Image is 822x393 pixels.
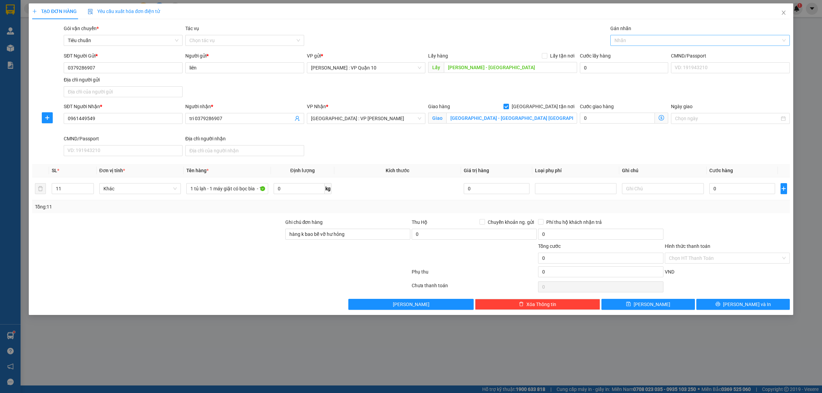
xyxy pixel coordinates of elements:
span: Thu Hộ [412,219,427,225]
div: Địa chỉ người nhận [185,135,304,142]
input: Cước giao hàng [580,113,655,124]
strong: PHIẾU DÁN LÊN HÀNG [48,3,138,12]
span: plus [781,186,787,191]
div: Phụ thu [411,268,537,280]
span: [PHONE_NUMBER] [3,15,52,27]
span: Tên hàng [186,168,209,173]
span: Phí thu hộ khách nhận trả [544,218,605,226]
input: Dọc đường [444,62,577,73]
span: Tiêu chuẩn [68,35,178,46]
span: plus [42,115,52,121]
span: Giá trị hàng [464,168,489,173]
label: Cước giao hàng [580,104,614,109]
span: CÔNG TY TNHH CHUYỂN PHÁT NHANH BẢO AN [54,15,137,27]
span: Lấy hàng [428,53,448,59]
span: VND [665,269,674,275]
span: Mã đơn: VP101408250001 [3,37,102,46]
input: 0 [464,183,530,194]
strong: CSKH: [19,15,36,21]
button: plus [42,112,53,123]
span: Cước hàng [709,168,733,173]
button: [PERSON_NAME] [348,299,473,310]
div: SĐT Người Gửi [64,52,183,60]
span: Đơn vị tính [99,168,125,173]
span: Hồ Chí Minh : VP Quận 10 [311,63,422,73]
span: SL [52,168,57,173]
span: 09:05:33 [DATE] [3,47,43,53]
label: Gán nhãn [610,26,631,31]
span: [PERSON_NAME] [634,301,670,308]
span: Xóa Thông tin [526,301,556,308]
span: Lấy tận nơi [547,52,577,60]
span: VP Nhận [307,104,326,109]
button: plus [781,183,787,194]
span: Lấy [428,62,444,73]
span: user-add [295,116,300,121]
th: Ghi chú [619,164,706,177]
label: Tác vụ [185,26,199,31]
span: Yêu cầu xuất hóa đơn điện tử [88,9,160,14]
input: Giao tận nơi [446,113,577,124]
span: delete [519,302,524,307]
label: Ghi chú đơn hàng [285,219,323,225]
label: Hình thức thanh toán [665,243,710,249]
label: Cước lấy hàng [580,53,611,59]
span: [GEOGRAPHIC_DATA] tận nơi [509,103,577,110]
input: Ghi chú đơn hàng [285,229,410,240]
button: printer[PERSON_NAME] và In [696,299,790,310]
div: Người gửi [185,52,304,60]
button: save[PERSON_NAME] [601,299,695,310]
div: CMND/Passport [671,52,790,60]
div: Người nhận [185,103,304,110]
span: Khác [103,183,177,194]
span: save [626,302,631,307]
span: kg [325,183,332,194]
div: SĐT Người Nhận [64,103,183,110]
span: [PERSON_NAME] và In [723,301,771,308]
span: Đà Nẵng : VP Thanh Khê [311,113,422,124]
span: [PERSON_NAME] [393,301,429,308]
span: Định lượng [290,168,315,173]
button: delete [35,183,46,194]
span: close [781,10,786,15]
span: Gói vận chuyển [64,26,99,31]
div: Tổng: 11 [35,203,317,211]
label: Ngày giao [671,104,693,109]
input: Ghi Chú [622,183,703,194]
input: Ngày giao [675,115,780,122]
input: Cước lấy hàng [580,62,668,73]
span: Giao [428,113,446,124]
span: dollar-circle [659,115,664,121]
div: Chưa thanh toán [411,282,537,294]
span: TẠO ĐƠN HÀNG [32,9,77,14]
span: Tổng cước [538,243,561,249]
input: Địa chỉ của người gửi [64,86,183,97]
button: Close [774,3,793,23]
span: printer [715,302,720,307]
span: Giao hàng [428,104,450,109]
img: icon [88,9,93,14]
span: Kích thước [386,168,409,173]
input: VD: Bàn, Ghế [186,183,268,194]
div: Địa chỉ người gửi [64,76,183,84]
button: deleteXóa Thông tin [475,299,600,310]
div: CMND/Passport [64,135,183,142]
div: VP gửi [307,52,426,60]
input: Địa chỉ của người nhận [185,145,304,156]
span: Chuyển khoản ng. gửi [485,218,537,226]
th: Loại phụ phí [532,164,619,177]
span: plus [32,9,37,14]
